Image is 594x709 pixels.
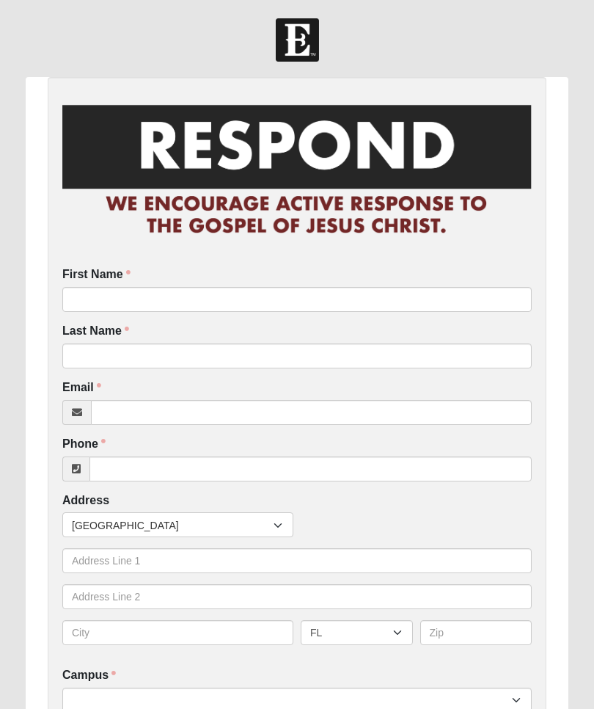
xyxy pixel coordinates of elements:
input: Address Line 1 [62,548,532,573]
label: Address [62,492,109,509]
span: [GEOGRAPHIC_DATA] [72,513,274,538]
label: Campus [62,667,116,684]
img: RespondCardHeader.png [62,92,532,249]
input: Zip [420,620,532,645]
label: Phone [62,436,106,453]
label: Email [62,379,101,396]
label: Last Name [62,323,129,340]
input: Address Line 2 [62,584,532,609]
img: Church of Eleven22 Logo [276,18,319,62]
input: City [62,620,293,645]
label: First Name [62,266,131,283]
